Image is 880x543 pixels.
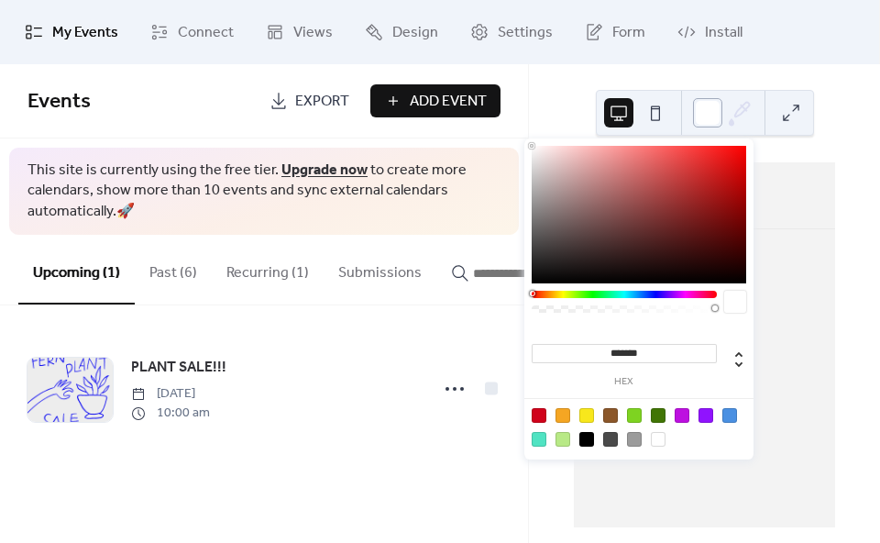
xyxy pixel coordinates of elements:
[370,84,500,117] button: Add Event
[252,7,346,57] a: Views
[603,408,618,423] div: #8B572A
[698,408,713,423] div: #9013FE
[532,432,546,447] div: #50E3C2
[675,408,689,423] div: #BD10E0
[52,22,118,44] span: My Events
[627,432,642,447] div: #9B9B9B
[131,404,210,423] span: 10:00 am
[498,22,553,44] span: Settings
[612,22,645,44] span: Form
[571,7,659,57] a: Form
[579,408,594,423] div: #F8E71C
[555,408,570,423] div: #F5A623
[135,235,212,303] button: Past (6)
[603,432,618,447] div: #4A4A4A
[131,357,226,379] span: PLANT SALE!!!
[295,91,349,113] span: Export
[178,22,234,44] span: Connect
[18,235,135,305] button: Upcoming (1)
[456,7,566,57] a: Settings
[27,82,91,122] span: Events
[27,161,500,222] span: This site is currently using the free tier. to create more calendars, show more than 10 events an...
[212,235,324,303] button: Recurring (1)
[651,408,665,423] div: #417505
[651,432,665,447] div: #FFFFFF
[410,91,487,113] span: Add Event
[131,356,226,380] a: PLANT SALE!!!
[351,7,452,57] a: Design
[705,22,742,44] span: Install
[627,408,642,423] div: #7ED321
[324,235,436,303] button: Submissions
[532,408,546,423] div: #D0021B
[293,22,333,44] span: Views
[137,7,247,57] a: Connect
[392,22,438,44] span: Design
[281,156,368,184] a: Upgrade now
[532,377,717,387] label: hex
[722,408,737,423] div: #4A90E2
[11,7,132,57] a: My Events
[131,384,210,404] span: [DATE]
[579,432,594,447] div: #000000
[664,7,756,57] a: Install
[256,84,363,117] a: Export
[555,432,570,447] div: #B8E986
